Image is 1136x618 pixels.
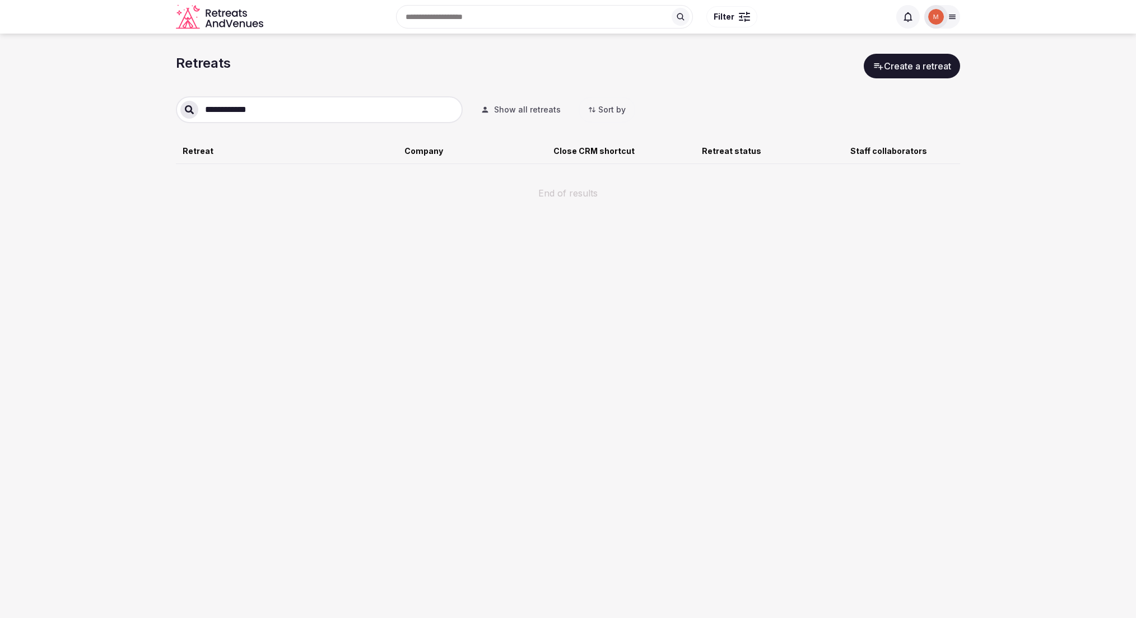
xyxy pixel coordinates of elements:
div: Company [404,146,544,157]
button: Sort by [579,97,635,123]
span: Staff collaborators [850,146,927,156]
div: End of results [176,173,960,200]
button: Create a retreat [864,54,960,78]
span: Show all retreats [494,104,561,115]
div: Retreat status [702,146,841,157]
button: Filter [706,6,757,27]
svg: Retreats and Venues company logo [176,4,266,30]
span: Filter [714,11,734,22]
img: Mark Fromson [928,9,944,25]
div: Retreat [183,146,395,157]
h1: Retreats [176,54,231,78]
div: Close CRM shortcut [553,146,693,157]
button: Show all retreats [472,97,570,122]
a: Visit the homepage [176,4,266,30]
